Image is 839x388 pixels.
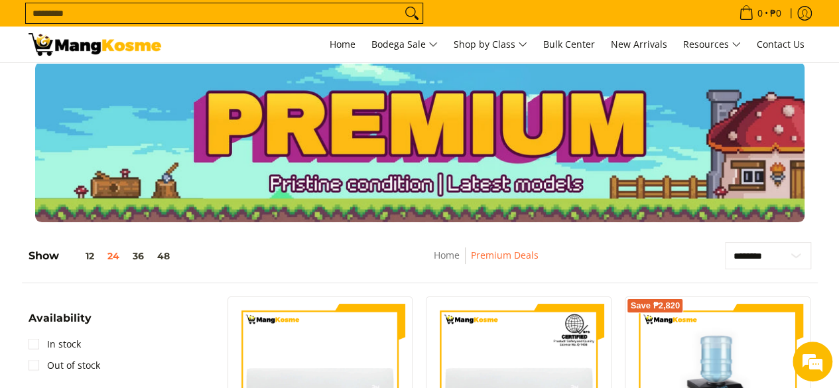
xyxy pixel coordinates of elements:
[630,302,680,310] span: Save ₱2,820
[174,27,811,62] nav: Main Menu
[755,9,765,18] span: 0
[323,27,362,62] a: Home
[365,27,444,62] a: Bodega Sale
[59,251,101,261] button: 12
[371,36,438,53] span: Bodega Sale
[69,74,223,92] div: Chat with us now
[750,27,811,62] a: Contact Us
[604,27,674,62] a: New Arrivals
[471,249,539,261] a: Premium Deals
[7,252,253,298] textarea: Type your message and hit 'Enter'
[346,247,627,277] nav: Breadcrumbs
[611,38,667,50] span: New Arrivals
[77,112,183,246] span: We're online!
[29,313,92,324] span: Availability
[126,251,151,261] button: 36
[768,9,783,18] span: ₱0
[29,249,176,263] h5: Show
[757,38,805,50] span: Contact Us
[434,249,460,261] a: Home
[101,251,126,261] button: 24
[735,6,785,21] span: •
[683,36,741,53] span: Resources
[29,355,100,376] a: Out of stock
[454,36,527,53] span: Shop by Class
[677,27,747,62] a: Resources
[447,27,534,62] a: Shop by Class
[537,27,602,62] a: Bulk Center
[401,3,422,23] button: Search
[29,33,161,56] img: Premium Deals: Best Premium Home Appliances Sale l Mang Kosme
[29,313,92,334] summary: Open
[151,251,176,261] button: 48
[330,38,355,50] span: Home
[218,7,249,38] div: Minimize live chat window
[543,38,595,50] span: Bulk Center
[29,334,81,355] a: In stock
